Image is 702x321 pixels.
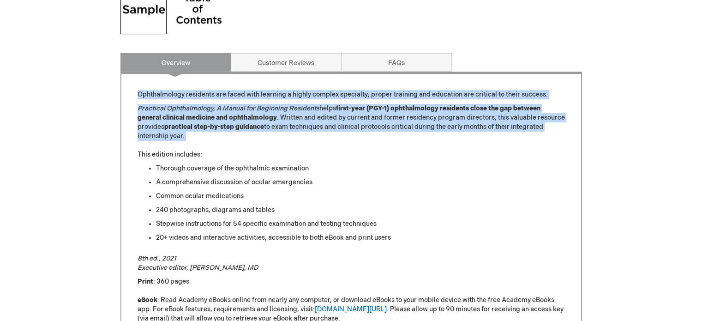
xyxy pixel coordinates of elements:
[138,104,319,112] em: Practical Ophthalmology, A Manual for Beginning Residents
[156,164,565,173] li: Thorough coverage of the ophthalmic examination
[341,53,452,72] a: FAQs
[156,178,565,187] li: A comprehensive discussion of ocular emergencies
[315,305,387,313] a: [DOMAIN_NAME][URL]
[231,53,342,72] a: Customer Reviews
[120,53,231,72] a: Overview
[156,233,565,242] li: 20+ videos and interactive activities, accessible to both eBook and print users
[138,90,565,99] p: Ophthalmology residents are faced with learning a highly complex specialty; proper training and e...
[156,219,565,229] li: Stepwise instructions for 54 specific examination and testing techniques
[138,254,258,272] em: 8th ed., 2021 Executive editor, [PERSON_NAME], MD
[138,296,157,304] strong: eBook
[156,192,565,201] li: Common ocular medications
[138,104,540,121] strong: first-year (PGY-1) ophthalmology residents close the gap between general clinical medicine and op...
[164,123,264,131] strong: practical step-by-step guidance
[156,206,565,215] li: 240 photographs, diagrams and tables
[138,278,153,285] strong: Print
[138,104,565,159] p: helps . Written and edited by current and former residency program directors, this valuable resou...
